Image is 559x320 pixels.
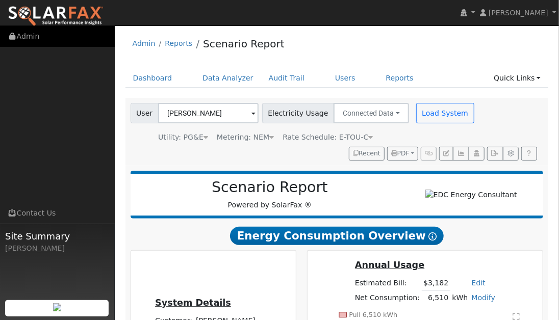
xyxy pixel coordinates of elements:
td: Estimated Bill: [353,276,422,291]
div: Powered by SolarFax ® [136,179,404,210]
img: retrieve [53,303,61,311]
div: Metering: NEM [217,132,274,143]
span: PDF [391,150,410,157]
img: SolarFax [8,6,104,27]
a: Edit [472,279,486,287]
img: EDC Energy Consultant [425,190,517,200]
button: Export Interval Data [487,147,503,161]
span: Electricity Usage [262,103,334,123]
td: Net Consumption: [353,290,422,305]
div: Utility: PG&E [158,132,208,143]
button: Connected Data [334,103,409,123]
button: Settings [503,147,519,161]
button: PDF [387,147,418,161]
a: Data Analyzer [195,69,261,88]
button: Recent [349,147,385,161]
div: [PERSON_NAME] [5,243,109,254]
u: System Details [155,298,231,308]
a: Quick Links [486,69,548,88]
h2: Scenario Report [141,179,399,196]
a: Modify [472,294,496,302]
a: Reports [165,39,192,47]
a: Scenario Report [203,38,285,50]
td: kWh [450,290,470,305]
a: Help Link [521,147,537,161]
td: $3,182 [422,276,450,291]
a: Audit Trail [261,69,312,88]
button: Multi-Series Graph [453,147,469,161]
span: Site Summary [5,229,109,243]
td: 6,510 [422,290,450,305]
u: Annual Usage [355,260,424,270]
button: Load System [416,103,474,123]
span: Alias: HETOUC [283,133,373,141]
a: Admin [133,39,156,47]
a: Reports [378,69,421,88]
span: Energy Consumption Overview [230,227,444,245]
input: Select a User [158,103,259,123]
span: User [131,103,159,123]
i: Show Help [428,232,437,241]
text: Pull 6,510 kWh [349,311,397,318]
span: [PERSON_NAME] [489,9,548,17]
button: Edit User [439,147,453,161]
a: Dashboard [125,69,180,88]
a: Users [327,69,363,88]
button: Login As [469,147,485,161]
